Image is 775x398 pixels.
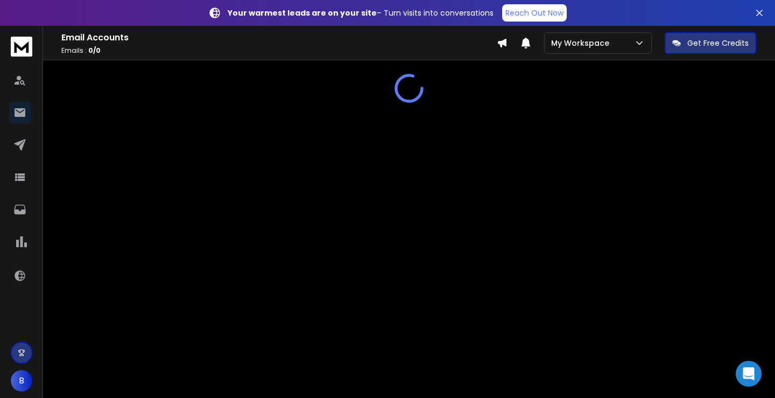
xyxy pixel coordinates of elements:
[228,8,377,18] strong: Your warmest leads are on your site
[11,37,32,57] img: logo
[665,32,756,54] button: Get Free Credits
[11,370,32,392] button: B
[687,38,749,48] p: Get Free Credits
[228,8,494,18] p: – Turn visits into conversations
[551,38,614,48] p: My Workspace
[505,8,563,18] p: Reach Out Now
[502,4,567,22] a: Reach Out Now
[736,361,762,387] div: Open Intercom Messenger
[61,31,497,44] h1: Email Accounts
[88,46,101,55] span: 0 / 0
[61,46,497,55] p: Emails :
